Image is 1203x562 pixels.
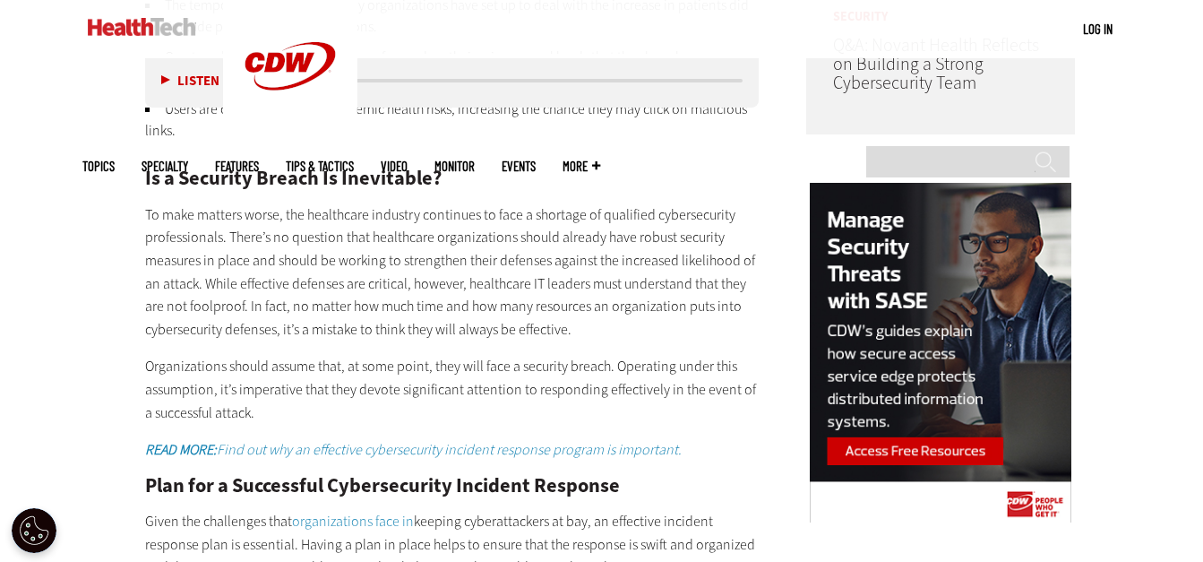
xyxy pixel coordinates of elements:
[292,512,414,531] a: organizations face in
[434,160,475,173] a: MonITor
[563,160,600,173] span: More
[12,508,56,553] div: Cookie Settings
[82,160,115,173] span: Topics
[1083,21,1113,37] a: Log in
[381,160,408,173] a: Video
[215,160,259,173] a: Features
[286,160,354,173] a: Tips & Tactics
[145,440,217,459] strong: READ MORE:
[502,160,536,173] a: Events
[145,440,682,459] em: Find out why an effective cybersecurity incident response program is important.
[145,203,760,342] p: To make matters worse, the healthcare industry continues to face a shortage of qualified cybersec...
[223,118,357,137] a: CDW
[1083,20,1113,39] div: User menu
[145,476,760,496] h2: Plan for a Successful Cybersecurity Incident Response
[145,355,760,424] p: Organizations should assume that, at some point, they will face a security breach. Operating unde...
[810,183,1071,526] img: sase right rail
[145,440,682,459] a: READ MORE:Find out why an effective cybersecurity incident response program is important.
[88,18,196,36] img: Home
[142,160,188,173] span: Specialty
[12,508,56,553] button: Open Preferences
